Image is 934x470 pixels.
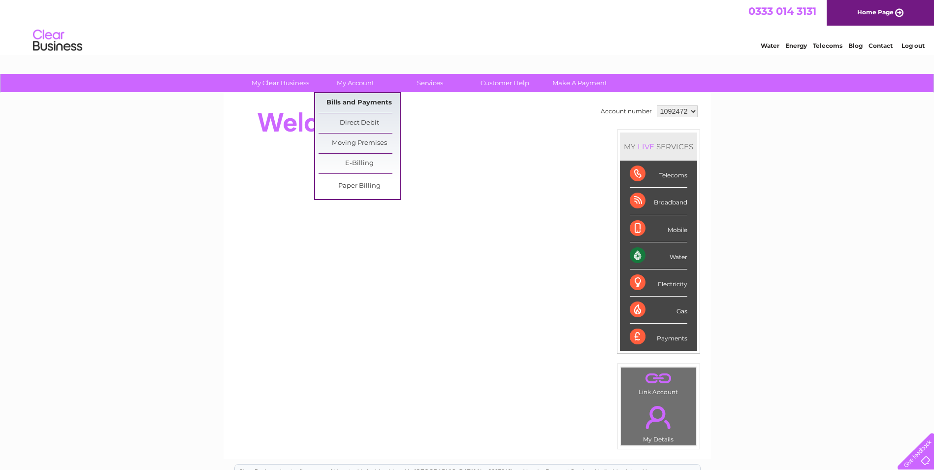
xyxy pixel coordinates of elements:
[748,5,816,17] a: 0333 014 3131
[389,74,471,92] a: Services
[539,74,620,92] a: Make A Payment
[630,188,687,215] div: Broadband
[630,269,687,297] div: Electricity
[813,42,842,49] a: Telecoms
[636,142,656,151] div: LIVE
[869,42,893,49] a: Contact
[630,215,687,242] div: Mobile
[319,154,400,173] a: E-Billing
[315,74,396,92] a: My Account
[319,134,400,153] a: Moving Premises
[630,297,687,324] div: Gas
[902,42,925,49] a: Log out
[785,42,807,49] a: Energy
[235,5,700,48] div: Clear Business is a trading name of Verastar Limited (registered in [GEOGRAPHIC_DATA] No. 3667643...
[761,42,779,49] a: Water
[630,242,687,269] div: Water
[630,161,687,188] div: Telecoms
[319,176,400,196] a: Paper Billing
[620,367,697,398] td: Link Account
[598,103,654,120] td: Account number
[623,400,694,435] a: .
[464,74,546,92] a: Customer Help
[240,74,321,92] a: My Clear Business
[620,133,697,161] div: MY SERVICES
[620,398,697,446] td: My Details
[848,42,863,49] a: Blog
[319,113,400,133] a: Direct Debit
[32,26,83,56] img: logo.png
[319,93,400,113] a: Bills and Payments
[623,370,694,387] a: .
[630,324,687,350] div: Payments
